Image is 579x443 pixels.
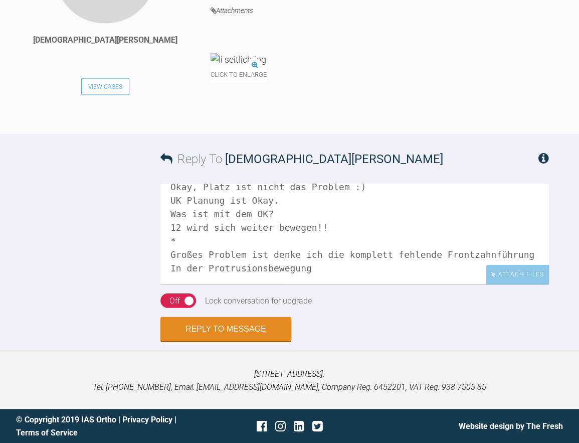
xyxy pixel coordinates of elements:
img: li seitlich.jpg [211,53,266,65]
div: Lock conversation for upgrade [205,294,312,307]
p: [STREET_ADDRESS]. Tel: [PHONE_NUMBER], Email: [EMAIL_ADDRESS][DOMAIN_NAME], Company Reg: 6452201,... [16,367,563,393]
div: Off [169,294,180,307]
div: © Copyright 2019 IAS Ortho | | [16,413,199,438]
a: View Cases [81,78,129,95]
a: Terms of Service [16,427,78,437]
div: [DEMOGRAPHIC_DATA][PERSON_NAME] [33,33,177,46]
a: Privacy Policy [122,414,172,424]
span: [DEMOGRAPHIC_DATA][PERSON_NAME] [225,152,443,166]
h3: Reply To [160,149,443,168]
h4: Attachments [211,5,549,17]
textarea: [PERSON_NAME], Okay, Platz ist nicht das Problem :) UK Planung ist Okay. Was ist mit dem OK? 12 w... [160,184,549,284]
button: Reply to Message [160,317,291,341]
a: Website design by The Fresh [459,421,563,430]
span: Click to enlarge [211,65,267,83]
div: Attach Files [486,264,549,284]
